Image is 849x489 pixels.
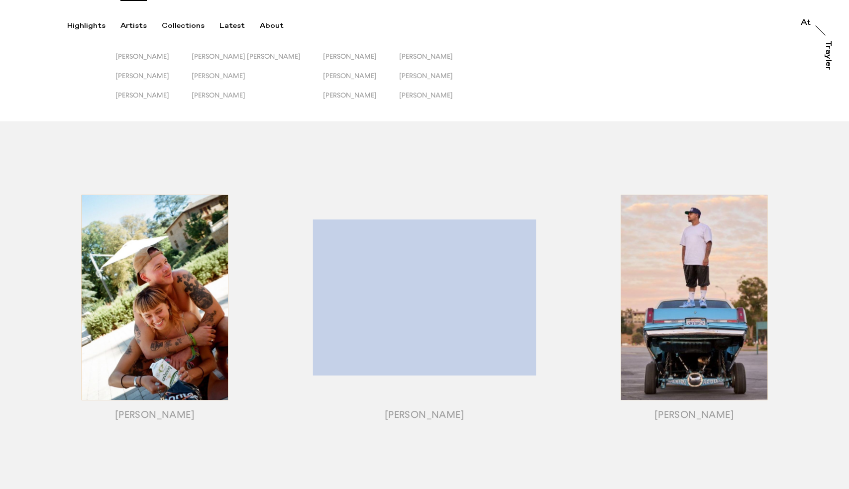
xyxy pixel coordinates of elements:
[399,91,475,110] button: [PERSON_NAME]
[162,21,219,30] button: Collections
[192,52,323,72] button: [PERSON_NAME] [PERSON_NAME]
[67,21,106,30] div: Highlights
[115,91,192,110] button: [PERSON_NAME]
[323,91,377,99] span: [PERSON_NAME]
[67,21,120,30] button: Highlights
[115,72,192,91] button: [PERSON_NAME]
[824,40,832,70] div: Trayler
[192,72,245,80] span: [PERSON_NAME]
[219,21,245,30] div: Latest
[399,91,453,99] span: [PERSON_NAME]
[115,52,169,60] span: [PERSON_NAME]
[162,21,205,30] div: Collections
[115,72,169,80] span: [PERSON_NAME]
[115,52,192,72] button: [PERSON_NAME]
[120,21,147,30] div: Artists
[399,52,475,72] button: [PERSON_NAME]
[192,52,301,60] span: [PERSON_NAME] [PERSON_NAME]
[192,91,245,99] span: [PERSON_NAME]
[323,72,377,80] span: [PERSON_NAME]
[399,52,453,60] span: [PERSON_NAME]
[399,72,453,80] span: [PERSON_NAME]
[260,21,299,30] button: About
[120,21,162,30] button: Artists
[192,72,323,91] button: [PERSON_NAME]
[323,91,399,110] button: [PERSON_NAME]
[260,21,284,30] div: About
[822,40,832,81] a: Trayler
[323,52,377,60] span: [PERSON_NAME]
[399,72,475,91] button: [PERSON_NAME]
[192,91,323,110] button: [PERSON_NAME]
[801,19,811,29] a: At
[323,52,399,72] button: [PERSON_NAME]
[219,21,260,30] button: Latest
[323,72,399,91] button: [PERSON_NAME]
[115,91,169,99] span: [PERSON_NAME]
